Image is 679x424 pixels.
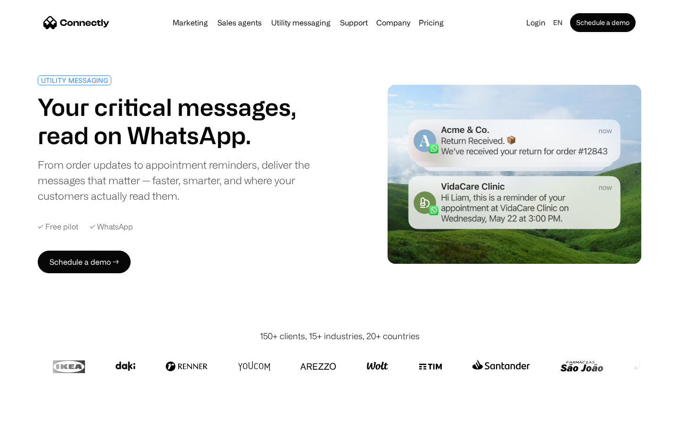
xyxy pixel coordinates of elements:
a: Login [522,16,549,29]
aside: Language selected: English [9,407,57,421]
div: en [553,16,563,29]
a: Pricing [415,19,447,26]
div: ✓ Free pilot [38,222,78,231]
div: ✓ WhatsApp [90,222,133,231]
a: Schedule a demo → [38,251,131,273]
a: Utility messaging [267,19,334,26]
div: 150+ clients, 15+ industries, 20+ countries [260,330,420,342]
a: Support [336,19,372,26]
ul: Language list [19,408,57,421]
div: UTILITY MESSAGING [41,77,108,84]
a: Sales agents [214,19,265,26]
a: Marketing [169,19,212,26]
div: Company [376,16,410,29]
div: From order updates to appointment reminders, deliver the messages that matter — faster, smarter, ... [38,157,336,204]
a: Schedule a demo [570,13,636,32]
h1: Your critical messages, read on WhatsApp. [38,93,336,149]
